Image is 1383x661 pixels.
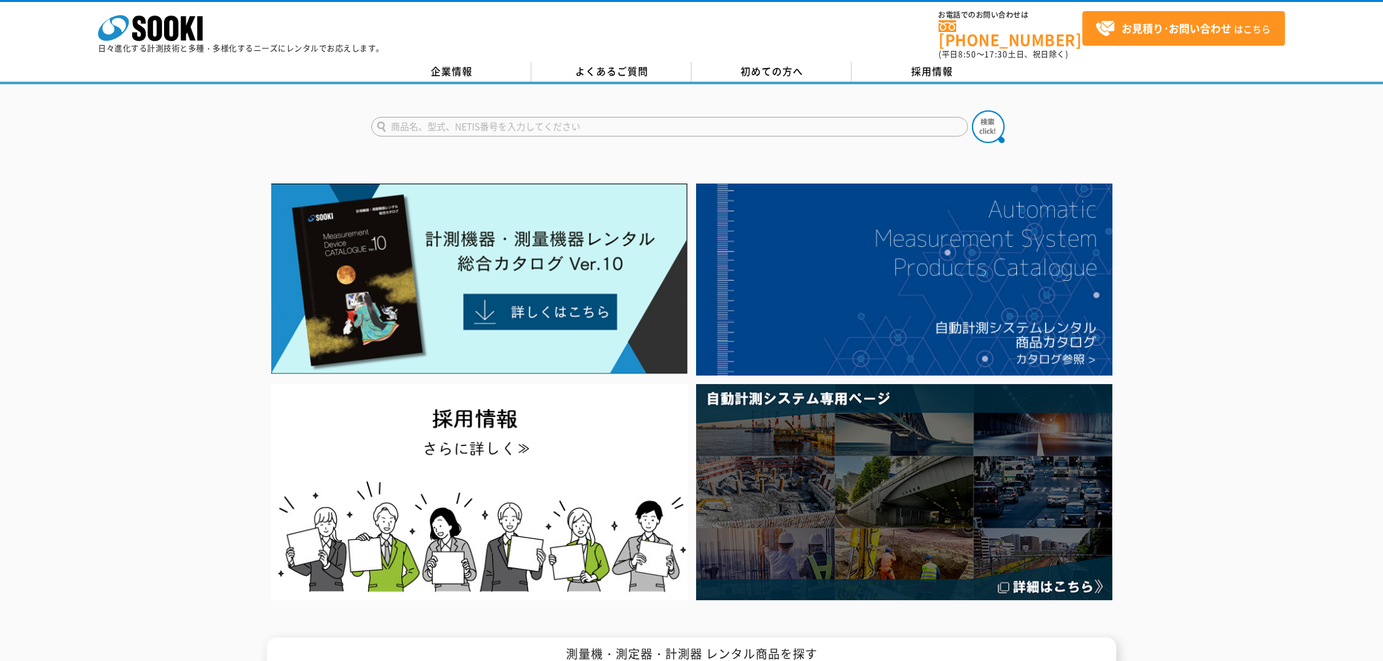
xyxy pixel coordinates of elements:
[98,44,384,52] p: 日々進化する計測技術と多種・多様化するニーズにレンタルでお応えします。
[1082,11,1285,46] a: お見積り･お問い合わせはこちら
[691,62,852,82] a: 初めての方へ
[984,48,1008,60] span: 17:30
[371,117,968,137] input: 商品名、型式、NETIS番号を入力してください
[939,48,1068,60] span: (平日 ～ 土日、祝日除く)
[1122,20,1231,36] strong: お見積り･お問い合わせ
[939,20,1082,47] a: [PHONE_NUMBER]
[696,384,1112,600] img: 自動計測システム専用ページ
[271,184,688,374] img: Catalog Ver10
[371,62,531,82] a: 企業情報
[958,48,976,60] span: 8:50
[852,62,1012,82] a: 採用情報
[1095,19,1271,39] span: はこちら
[741,64,803,78] span: 初めての方へ
[271,384,688,600] img: SOOKI recruit
[696,184,1112,376] img: 自動計測システムカタログ
[531,62,691,82] a: よくあるご質問
[972,110,1005,143] img: btn_search.png
[939,11,1082,19] span: お電話でのお問い合わせは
